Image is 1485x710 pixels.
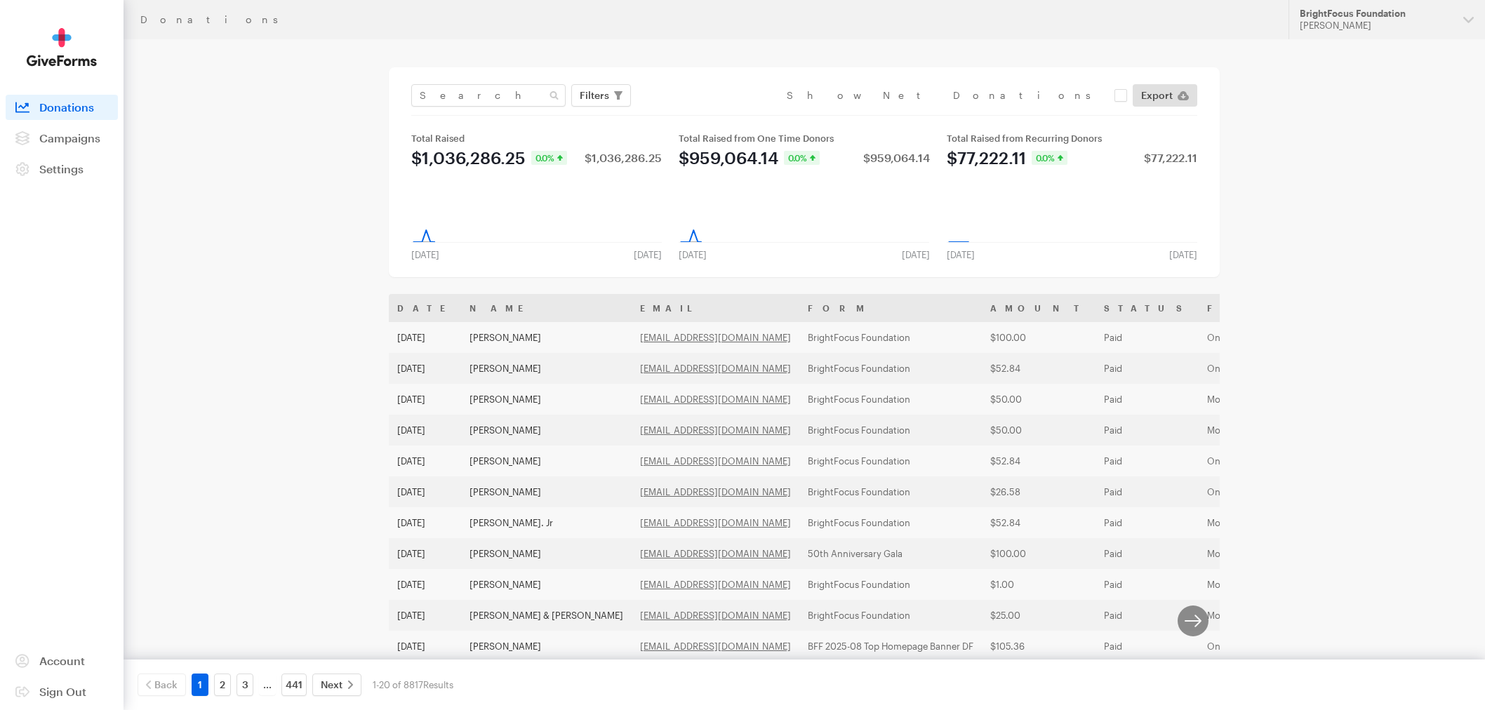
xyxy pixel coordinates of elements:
[321,676,342,693] span: Next
[1096,294,1199,322] th: Status
[580,87,609,104] span: Filters
[389,446,461,476] td: [DATE]
[1144,152,1197,163] div: $77,222.11
[461,322,632,353] td: [PERSON_NAME]
[411,84,566,107] input: Search Name & Email
[423,679,453,690] span: Results
[389,507,461,538] td: [DATE]
[27,28,97,67] img: GiveForms
[799,384,982,415] td: BrightFocus Foundation
[1096,569,1199,600] td: Paid
[461,631,632,662] td: [PERSON_NAME]
[1032,151,1067,165] div: 0.0%
[411,133,662,144] div: Total Raised
[1133,84,1197,107] a: Export
[799,415,982,446] td: BrightFocus Foundation
[679,133,929,144] div: Total Raised from One Time Donors
[893,249,938,260] div: [DATE]
[938,249,983,260] div: [DATE]
[640,579,791,590] a: [EMAIL_ADDRESS][DOMAIN_NAME]
[6,679,118,704] a: Sign Out
[6,156,118,182] a: Settings
[1141,87,1173,104] span: Export
[1199,322,1359,353] td: One time
[1096,631,1199,662] td: Paid
[461,446,632,476] td: [PERSON_NAME]
[640,517,791,528] a: [EMAIL_ADDRESS][DOMAIN_NAME]
[982,353,1096,384] td: $52.84
[389,384,461,415] td: [DATE]
[799,322,982,353] td: BrightFocus Foundation
[799,476,982,507] td: BrightFocus Foundation
[1161,249,1206,260] div: [DATE]
[373,674,453,696] div: 1-20 of 8817
[1199,600,1359,631] td: Monthly
[640,394,791,405] a: [EMAIL_ADDRESS][DOMAIN_NAME]
[585,152,662,163] div: $1,036,286.25
[1096,353,1199,384] td: Paid
[640,424,791,436] a: [EMAIL_ADDRESS][DOMAIN_NAME]
[389,631,461,662] td: [DATE]
[312,674,361,696] a: Next
[1199,569,1359,600] td: Monthly
[799,600,982,631] td: BrightFocus Foundation
[461,384,632,415] td: [PERSON_NAME]
[6,648,118,674] a: Account
[214,674,231,696] a: 2
[1199,476,1359,507] td: One time
[461,600,632,631] td: [PERSON_NAME] & [PERSON_NAME]
[632,294,799,322] th: Email
[1096,600,1199,631] td: Paid
[389,538,461,569] td: [DATE]
[1300,8,1452,20] div: BrightFocus Foundation
[389,415,461,446] td: [DATE]
[1199,631,1359,662] td: One time
[461,294,632,322] th: Name
[39,685,86,698] span: Sign Out
[461,415,632,446] td: [PERSON_NAME]
[799,353,982,384] td: BrightFocus Foundation
[39,654,85,667] span: Account
[982,507,1096,538] td: $52.84
[784,151,820,165] div: 0.0%
[461,476,632,507] td: [PERSON_NAME]
[571,84,631,107] button: Filters
[1199,294,1359,322] th: Frequency
[1096,384,1199,415] td: Paid
[1300,20,1452,32] div: [PERSON_NAME]
[640,486,791,497] a: [EMAIL_ADDRESS][DOMAIN_NAME]
[461,569,632,600] td: [PERSON_NAME]
[799,294,982,322] th: Form
[640,455,791,467] a: [EMAIL_ADDRESS][DOMAIN_NAME]
[982,600,1096,631] td: $25.00
[799,569,982,600] td: BrightFocus Foundation
[1199,353,1359,384] td: One time
[982,476,1096,507] td: $26.58
[799,507,982,538] td: BrightFocus Foundation
[389,322,461,353] td: [DATE]
[799,538,982,569] td: 50th Anniversary Gala
[625,249,670,260] div: [DATE]
[39,131,100,145] span: Campaigns
[281,674,307,696] a: 441
[982,322,1096,353] td: $100.00
[679,149,778,166] div: $959,064.14
[640,610,791,621] a: [EMAIL_ADDRESS][DOMAIN_NAME]
[237,674,253,696] a: 3
[799,446,982,476] td: BrightFocus Foundation
[1096,322,1199,353] td: Paid
[1096,476,1199,507] td: Paid
[403,249,448,260] div: [DATE]
[1199,415,1359,446] td: Monthly
[982,384,1096,415] td: $50.00
[982,446,1096,476] td: $52.84
[947,133,1197,144] div: Total Raised from Recurring Donors
[1096,507,1199,538] td: Paid
[1096,538,1199,569] td: Paid
[39,162,84,175] span: Settings
[411,149,526,166] div: $1,036,286.25
[982,569,1096,600] td: $1.00
[6,126,118,151] a: Campaigns
[982,415,1096,446] td: $50.00
[640,548,791,559] a: [EMAIL_ADDRESS][DOMAIN_NAME]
